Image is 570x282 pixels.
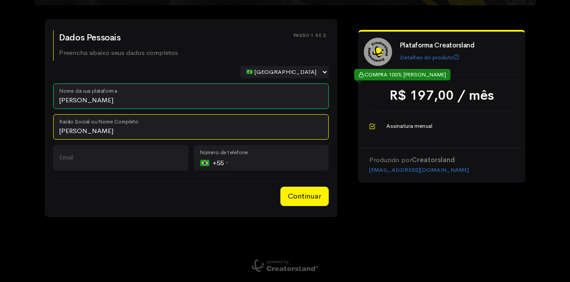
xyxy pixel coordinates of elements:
[197,156,231,170] div: Brazil (Brasil): +55
[53,83,329,109] input: Meu Negócio Online
[386,122,432,132] small: Assinatura mensal
[280,187,329,206] button: Continuar
[53,145,189,170] input: Email
[59,48,178,58] p: Preencha abaixo seus dados completos
[354,69,450,80] div: COMPRA 100% [PERSON_NAME]
[412,155,455,164] strong: Creatorsland
[53,114,329,140] input: Nome Completo
[200,156,231,170] div: +55
[400,54,459,61] a: Detalhes do produto
[369,155,514,165] p: Produzido por
[369,166,469,174] a: [EMAIL_ADDRESS][DOMAIN_NAME]
[59,33,178,43] h2: Dados Pessoais
[369,86,514,105] div: R$ 197,00 / mês
[364,38,392,66] img: SELO_CREATORSLAND(FINAL)-03.png
[400,42,517,49] h4: Plataforma Creatorsland
[294,33,327,38] h6: Passo 1 de 2
[252,259,318,272] img: powered-by-creatorsland-e1a4e4bebae488dff9c9a81466bc3db6f0b7cf8c8deafde3238028c30cb33651.png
